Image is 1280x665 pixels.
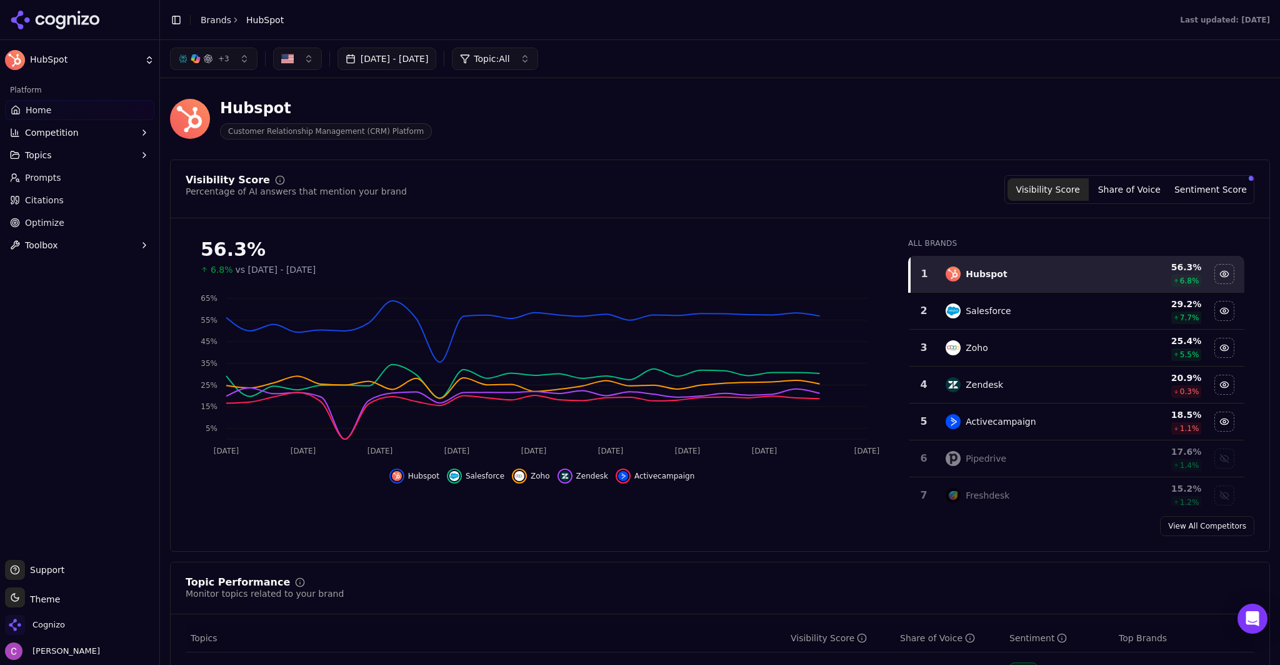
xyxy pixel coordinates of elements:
[1160,516,1254,536] a: View All Competitors
[25,216,64,229] span: Optimize
[946,451,961,466] img: pipedrive
[444,447,470,455] tspan: [DATE]
[1009,632,1067,644] div: Sentiment
[281,53,294,65] img: US
[966,415,1036,428] div: Activecampaign
[201,316,217,325] tspan: 55%
[914,451,933,466] div: 6
[389,469,439,484] button: Hide hubspot data
[908,238,1244,248] div: All Brands
[946,414,961,429] img: activecampaign
[914,340,933,355] div: 3
[909,404,1244,440] tr: 5activecampaignActivecampaign18.5%1.1%Hide activecampaign data
[966,342,988,354] div: Zoho
[1004,624,1114,652] th: sentiment
[211,263,233,276] span: 6.8%
[447,469,504,484] button: Hide salesforce data
[186,624,786,652] th: Topics
[1114,298,1201,310] div: 29.2 %
[5,213,154,233] a: Optimize
[1180,276,1199,286] span: 6.8 %
[1180,313,1199,323] span: 7.7 %
[914,377,933,392] div: 4
[30,54,139,66] span: HubSpot
[449,471,459,481] img: salesforce
[25,564,64,576] span: Support
[791,632,867,644] div: Visibility Score
[220,98,432,118] div: Hubspot
[5,615,25,635] img: Cognizo
[5,190,154,210] a: Citations
[616,469,694,484] button: Hide activecampaign data
[914,303,933,318] div: 2
[752,447,777,455] tspan: [DATE]
[25,171,61,184] span: Prompts
[1214,301,1234,321] button: Hide salesforce data
[557,469,608,484] button: Hide zendesk data
[1180,424,1199,434] span: 1.1 %
[914,488,933,503] div: 7
[1119,632,1167,644] span: Top Brands
[1237,604,1267,634] div: Open Intercom Messenger
[1114,409,1201,421] div: 18.5 %
[909,440,1244,477] tr: 6pipedrivePipedrive17.6%1.4%Show pipedrive data
[236,263,316,276] span: vs [DATE] - [DATE]
[1180,460,1199,470] span: 1.4 %
[201,381,217,390] tspan: 25%
[186,587,344,600] div: Monitor topics related to your brand
[5,50,25,70] img: HubSpot
[201,402,217,411] tspan: 15%
[1114,624,1254,652] th: Top Brands
[675,447,701,455] tspan: [DATE]
[25,194,64,206] span: Citations
[5,100,154,120] a: Home
[466,471,504,481] span: Salesforce
[1214,338,1234,358] button: Hide zoho data
[5,145,154,165] button: Topics
[895,624,1004,652] th: shareOfVoice
[909,293,1244,330] tr: 2salesforceSalesforce29.2%7.7%Hide salesforce data
[1180,350,1199,360] span: 5.5 %
[1114,445,1201,458] div: 17.6 %
[201,294,217,303] tspan: 65%
[512,469,550,484] button: Hide zoho data
[1114,372,1201,384] div: 20.9 %
[25,239,58,251] span: Toolbox
[909,256,1244,293] tr: 1hubspotHubspot56.3%6.8%Hide hubspot data
[5,642,22,660] img: Chris Abouraad
[1114,335,1201,347] div: 25.4 %
[618,471,628,481] img: activecampaign
[5,168,154,188] a: Prompts
[598,447,624,455] tspan: [DATE]
[946,340,961,355] img: zoho
[201,337,217,346] tspan: 45%
[854,447,880,455] tspan: [DATE]
[1180,387,1199,397] span: 0.3 %
[909,367,1244,404] tr: 4zendeskZendesk20.9%0.3%Hide zendesk data
[201,238,883,261] div: 56.3%
[1214,412,1234,432] button: Hide activecampaign data
[946,377,961,392] img: zendesk
[25,594,60,604] span: Theme
[900,632,975,644] div: Share of Voice
[531,471,550,481] span: Zoho
[214,447,239,455] tspan: [DATE]
[206,424,217,433] tspan: 5%
[32,619,65,631] span: Cognizo
[966,268,1007,280] div: Hubspot
[521,447,547,455] tspan: [DATE]
[26,104,51,116] span: Home
[514,471,524,481] img: zoho
[786,624,895,652] th: visibilityScore
[916,267,933,282] div: 1
[1089,178,1170,201] button: Share of Voice
[218,54,229,64] span: + 3
[966,305,1011,317] div: Salesforce
[1214,449,1234,469] button: Show pipedrive data
[1180,497,1199,507] span: 1.2 %
[1114,482,1201,495] div: 15.2 %
[909,330,1244,367] tr: 3zohoZoho25.4%5.5%Hide zoho data
[5,615,65,635] button: Open organization switcher
[408,471,439,481] span: Hubspot
[27,646,100,657] span: [PERSON_NAME]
